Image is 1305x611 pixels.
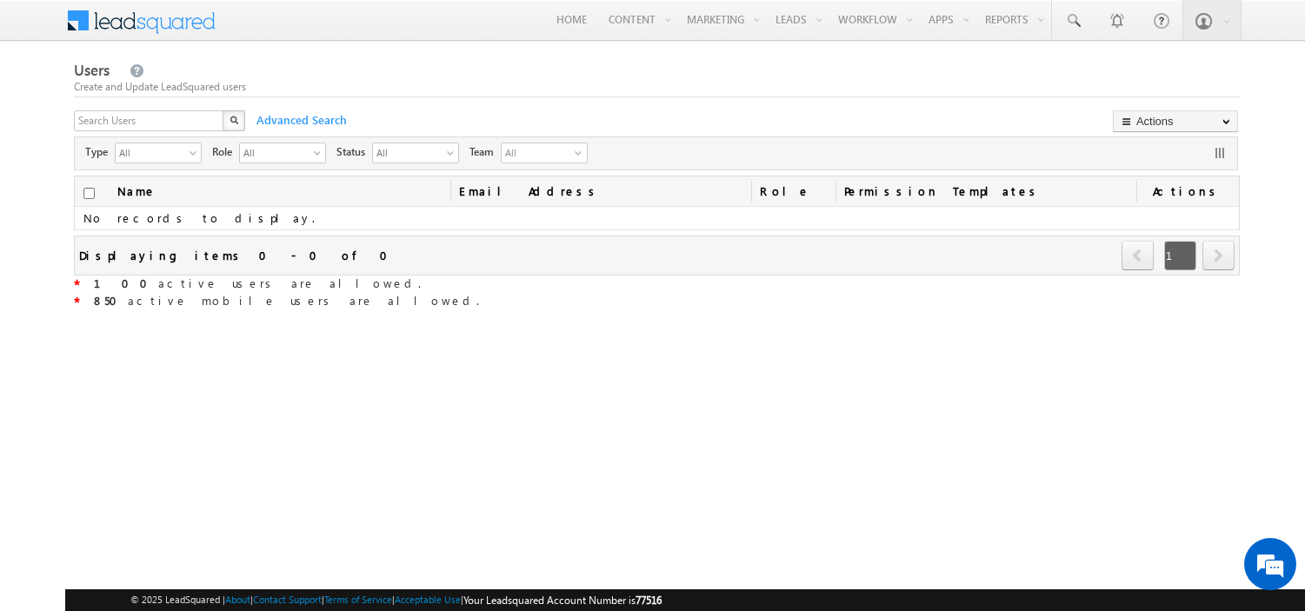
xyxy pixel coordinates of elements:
[450,176,751,206] a: Email Address
[212,144,239,160] span: Role
[1122,242,1155,270] a: prev
[636,594,662,607] span: 77516
[74,79,1240,95] div: Create and Update LeadSquared users
[94,276,158,290] strong: 100
[94,293,479,308] span: active mobile users are allowed.
[314,148,328,157] span: select
[253,594,322,605] a: Contact Support
[1164,241,1196,270] span: 1
[75,207,1239,230] td: No records to display.
[109,176,165,206] a: Name
[74,60,110,80] span: Users
[116,143,187,161] span: All
[225,594,250,605] a: About
[74,110,225,131] input: Search Users
[1202,241,1235,270] span: next
[190,148,203,157] span: select
[248,112,352,128] span: Advanced Search
[373,143,444,161] span: All
[463,594,662,607] span: Your Leadsquared Account Number is
[94,293,128,308] strong: 850
[85,144,115,160] span: Type
[130,592,662,608] span: © 2025 LeadSquared | | | | |
[469,144,501,160] span: Team
[1136,176,1239,206] span: Actions
[230,116,238,124] img: Search
[79,245,398,265] div: Displaying items 0 - 0 of 0
[94,276,421,290] span: active users are allowed.
[336,144,372,160] span: Status
[395,594,461,605] a: Acceptable Use
[751,176,836,206] a: Role
[447,148,461,157] span: select
[502,143,571,163] span: All
[1202,242,1235,270] a: next
[1122,241,1154,270] span: prev
[836,176,1136,206] span: Permission Templates
[240,143,311,161] span: All
[1113,110,1238,132] button: Actions
[324,594,392,605] a: Terms of Service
